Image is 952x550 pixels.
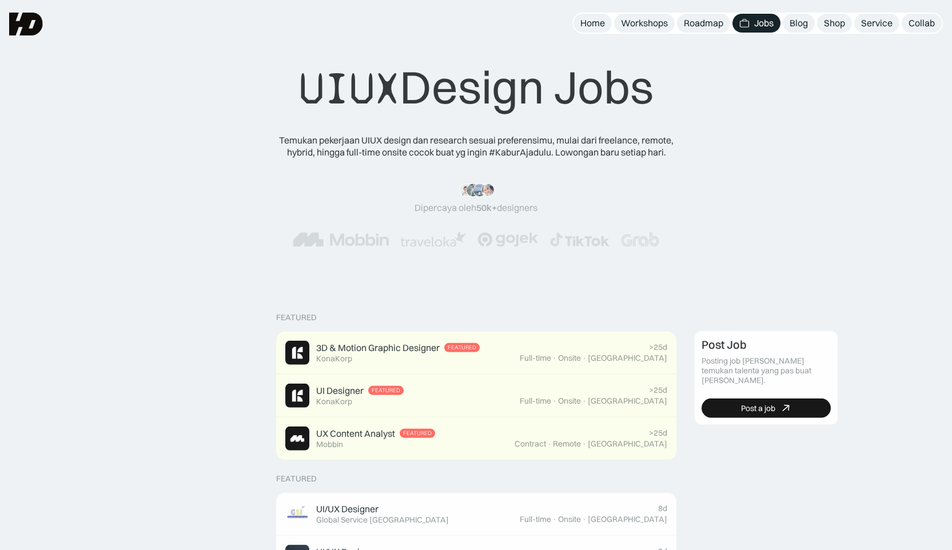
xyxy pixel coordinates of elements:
div: · [582,396,587,406]
a: Shop [817,14,852,33]
div: KonaKorp [316,354,352,364]
a: Collab [902,14,942,33]
div: UX Content Analyst [316,428,395,440]
div: · [582,515,587,524]
div: Service [861,17,893,29]
div: Featured [372,388,400,394]
div: · [582,439,587,449]
div: Onsite [558,396,581,406]
div: Temukan pekerjaan UIUX design dan research sesuai preferensimu, mulai dari freelance, remote, hyb... [270,134,682,158]
div: Remote [553,439,581,449]
div: Workshops [621,17,668,29]
div: 8d [658,504,667,513]
a: Jobs [732,14,780,33]
div: Contract [515,439,546,449]
div: Full-time [520,353,551,363]
a: Post a job [702,399,831,419]
div: Mobbin [316,440,343,449]
img: Job Image [285,427,309,451]
div: Design Jobs [299,59,654,116]
div: >25d [649,428,667,438]
a: Service [854,14,899,33]
div: Full-time [520,396,551,406]
div: Featured [276,474,317,484]
div: [GEOGRAPHIC_DATA] [588,515,667,524]
div: UI/UX Designer [316,503,379,515]
div: [GEOGRAPHIC_DATA] [588,439,667,449]
a: Blog [783,14,815,33]
img: Job Image [285,502,309,526]
div: Post Job [702,338,747,352]
div: Collab [909,17,935,29]
img: Job Image [285,384,309,408]
div: · [552,396,557,406]
div: Posting job [PERSON_NAME] temukan talenta yang pas buat [PERSON_NAME]. [702,356,831,385]
div: >25d [649,342,667,352]
a: Home [573,14,612,33]
div: Featured [276,313,317,322]
div: Dipercaya oleh designers [415,201,537,213]
div: >25d [649,385,667,395]
div: [GEOGRAPHIC_DATA] [588,396,667,406]
div: Blog [790,17,808,29]
a: Job ImageUX Content AnalystFeaturedMobbin>25dContract·Remote·[GEOGRAPHIC_DATA] [276,417,676,460]
div: · [547,439,552,449]
a: Job Image3D & Motion Graphic DesignerFeaturedKonaKorp>25dFull-time·Onsite·[GEOGRAPHIC_DATA] [276,332,676,374]
div: Home [580,17,605,29]
span: UIUX [299,61,400,116]
a: Job ImageUI DesignerFeaturedKonaKorp>25dFull-time·Onsite·[GEOGRAPHIC_DATA] [276,374,676,417]
div: Shop [824,17,845,29]
a: Job ImageUI/UX DesignerGlobal Service [GEOGRAPHIC_DATA]8dFull-time·Onsite·[GEOGRAPHIC_DATA] [276,493,676,536]
div: KonaKorp [316,397,352,406]
span: 50k+ [476,201,497,213]
div: UI Designer [316,385,364,397]
div: 3D & Motion Graphic Designer [316,342,440,354]
div: [GEOGRAPHIC_DATA] [588,353,667,363]
div: Onsite [558,515,581,524]
a: Roadmap [677,14,730,33]
div: Post a job [740,404,775,413]
div: Featured [403,431,432,437]
div: Onsite [558,353,581,363]
div: Roadmap [684,17,723,29]
div: · [552,515,557,524]
div: Full-time [520,515,551,524]
a: Workshops [614,14,675,33]
img: Job Image [285,341,309,365]
div: · [582,353,587,363]
div: Jobs [754,17,774,29]
div: Global Service [GEOGRAPHIC_DATA] [316,515,449,525]
div: Featured [448,345,476,352]
div: · [552,353,557,363]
